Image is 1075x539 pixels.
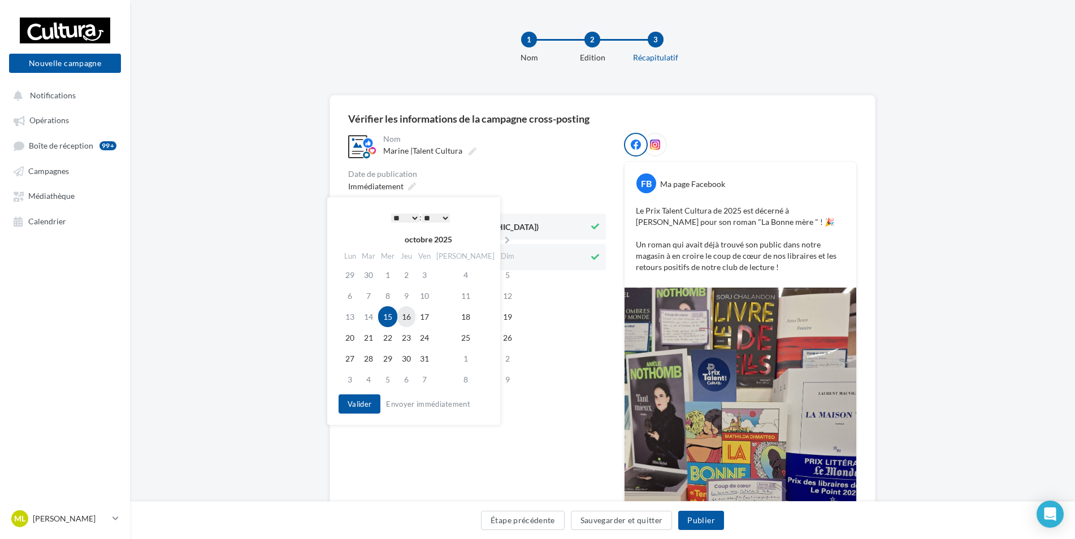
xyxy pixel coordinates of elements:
[30,90,76,100] span: Notifications
[584,32,600,47] div: 2
[7,185,123,206] a: Médiathèque
[359,327,378,348] td: 21
[619,52,692,63] div: Récapitulatif
[341,285,359,306] td: 6
[341,306,359,327] td: 13
[497,327,517,348] td: 26
[397,248,415,264] th: Jeu
[341,369,359,390] td: 3
[636,205,845,273] p: Le Prix Talent Cultura de 2025 est décerné à [PERSON_NAME] pour son roman "La Bonne mère " ! 🎉 Un...
[497,285,517,306] td: 12
[359,369,378,390] td: 4
[481,511,565,530] button: Étape précédente
[7,160,123,181] a: Campagnes
[415,348,434,369] td: 31
[359,248,378,264] th: Mar
[99,141,116,150] div: 99+
[359,285,378,306] td: 7
[341,264,359,285] td: 29
[678,511,723,530] button: Publier
[7,85,119,105] button: Notifications
[493,52,565,63] div: Nom
[359,264,378,285] td: 30
[7,211,123,231] a: Calendrier
[556,52,628,63] div: Edition
[28,192,75,201] span: Médiathèque
[415,306,434,327] td: 17
[397,348,415,369] td: 30
[497,264,517,285] td: 5
[648,32,664,47] div: 3
[497,369,517,390] td: 9
[397,285,415,306] td: 9
[415,369,434,390] td: 7
[434,369,497,390] td: 8
[383,135,604,143] div: Nom
[571,511,673,530] button: Sauvegarder et quitter
[415,285,434,306] td: 10
[434,248,497,264] th: [PERSON_NAME]
[434,348,497,369] td: 1
[363,209,478,226] div: :
[497,248,517,264] th: Dim
[397,264,415,285] td: 2
[29,116,69,125] span: Opérations
[434,285,497,306] td: 11
[341,348,359,369] td: 27
[7,135,123,156] a: Boîte de réception99+
[434,264,497,285] td: 4
[497,348,517,369] td: 2
[9,54,121,73] button: Nouvelle campagne
[434,306,497,327] td: 18
[382,397,475,411] button: Envoyer immédiatement
[397,327,415,348] td: 23
[378,348,397,369] td: 29
[660,179,725,190] div: Ma page Facebook
[28,216,66,226] span: Calendrier
[339,394,380,414] button: Valider
[497,306,517,327] td: 19
[341,248,359,264] th: Lun
[434,327,497,348] td: 25
[415,327,434,348] td: 24
[359,231,497,248] th: octobre 2025
[415,248,434,264] th: Ven
[359,348,378,369] td: 28
[341,327,359,348] td: 20
[7,110,123,130] a: Opérations
[397,369,415,390] td: 6
[397,306,415,327] td: 16
[33,513,108,524] p: [PERSON_NAME]
[9,508,121,529] a: ML [PERSON_NAME]
[521,32,537,47] div: 1
[14,513,25,524] span: ML
[378,369,397,390] td: 5
[348,181,404,191] span: Immédiatement
[348,114,589,124] div: Vérifier les informations de la campagne cross-posting
[378,285,397,306] td: 8
[378,306,397,327] td: 15
[348,170,606,178] div: Date de publication
[378,327,397,348] td: 22
[29,141,93,150] span: Boîte de réception
[415,264,434,285] td: 3
[1037,501,1064,528] div: Open Intercom Messenger
[636,173,656,193] div: FB
[28,166,69,176] span: Campagnes
[378,248,397,264] th: Mer
[378,264,397,285] td: 1
[383,146,462,155] span: Marine |Talent Cultura
[359,306,378,327] td: 14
